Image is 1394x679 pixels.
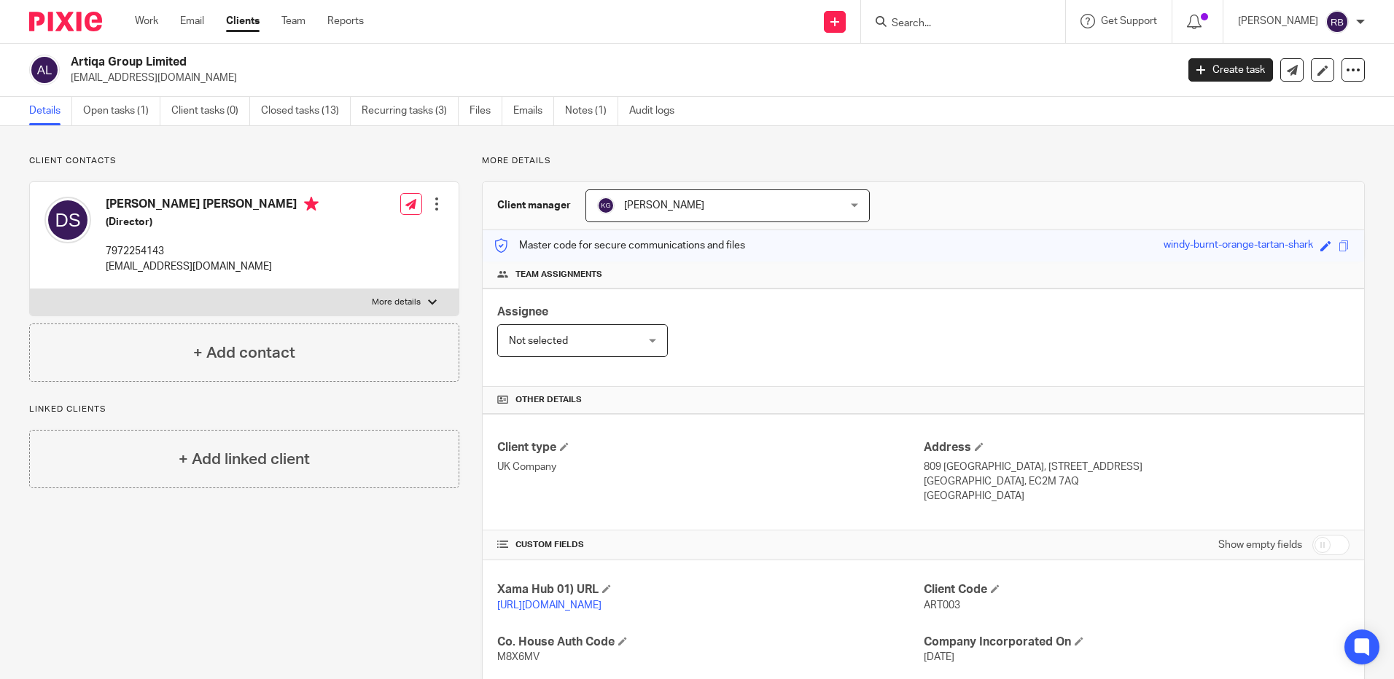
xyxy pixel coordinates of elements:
[497,306,548,318] span: Assignee
[362,97,459,125] a: Recurring tasks (3)
[924,489,1350,503] p: [GEOGRAPHIC_DATA]
[44,197,91,243] img: svg%3E
[1188,58,1273,82] a: Create task
[597,197,615,214] img: svg%3E
[29,12,102,31] img: Pixie
[180,14,204,28] a: Email
[482,155,1365,167] p: More details
[497,635,923,650] h4: Co. House Auth Code
[29,404,459,415] p: Linked clients
[924,440,1350,455] h4: Address
[924,600,960,611] span: ART003
[135,14,158,28] a: Work
[515,269,602,280] span: Team assignments
[304,197,319,211] i: Primary
[924,582,1350,597] h4: Client Code
[171,97,250,125] a: Client tasks (0)
[470,97,502,125] a: Files
[494,238,745,253] p: Master code for secure communications and files
[565,97,618,125] a: Notes (1)
[924,652,954,662] span: [DATE]
[106,197,319,215] h4: [PERSON_NAME] [PERSON_NAME]
[1218,538,1302,552] label: Show empty fields
[497,440,923,455] h4: Client type
[71,71,1167,85] p: [EMAIL_ADDRESS][DOMAIN_NAME]
[29,97,72,125] a: Details
[924,635,1350,650] h4: Company Incorporated On
[497,582,923,597] h4: Xama Hub 01) URL
[497,460,923,474] p: UK Company
[106,244,319,259] p: 7972254143
[1101,16,1157,26] span: Get Support
[497,539,923,551] h4: CUSTOM FIELDS
[497,600,601,611] a: [URL][DOMAIN_NAME]
[106,259,319,274] p: [EMAIL_ADDRESS][DOMAIN_NAME]
[1325,10,1349,34] img: svg%3E
[261,97,351,125] a: Closed tasks (13)
[497,198,571,213] h3: Client manager
[179,448,310,471] h4: + Add linked client
[497,652,540,662] span: M8X6MV
[1238,14,1318,28] p: [PERSON_NAME]
[29,55,60,85] img: svg%3E
[515,394,582,406] span: Other details
[226,14,260,28] a: Clients
[1164,238,1313,254] div: windy-burnt-orange-tartan-shark
[509,336,568,346] span: Not selected
[624,200,704,211] span: [PERSON_NAME]
[29,155,459,167] p: Client contacts
[327,14,364,28] a: Reports
[106,215,319,229] h5: (Director)
[629,97,685,125] a: Audit logs
[71,55,947,70] h2: Artiqa Group Limited
[513,97,554,125] a: Emails
[890,17,1021,31] input: Search
[83,97,160,125] a: Open tasks (1)
[924,460,1350,474] p: 809 [GEOGRAPHIC_DATA], [STREET_ADDRESS]
[924,474,1350,489] p: [GEOGRAPHIC_DATA], EC2M 7AQ
[193,342,295,364] h4: + Add contact
[281,14,305,28] a: Team
[372,297,421,308] p: More details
